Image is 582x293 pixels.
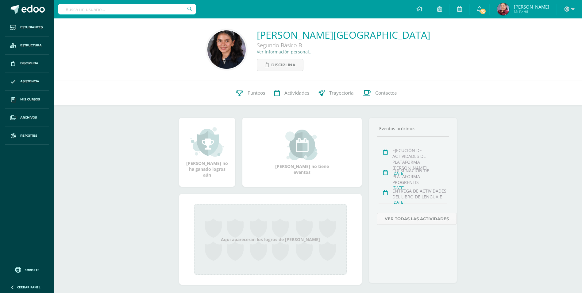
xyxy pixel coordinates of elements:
[257,28,430,41] a: [PERSON_NAME][GEOGRAPHIC_DATA]
[17,285,40,289] span: Cerrar panel
[248,90,265,96] span: Punteos
[5,37,49,55] a: Estructura
[7,265,47,274] a: Soporte
[270,81,314,105] a: Actividades
[207,30,246,69] img: 9bf49e9b4e4ae35e6aa3e397d9a75e45.png
[314,81,358,105] a: Trayectoria
[497,3,509,15] img: d6b8000caef82a835dfd50702ce5cd6f.png
[20,43,42,48] span: Estructura
[20,25,43,30] span: Estudiantes
[25,268,39,272] span: Soporte
[20,133,37,138] span: Reportes
[5,91,49,109] a: Mis cursos
[377,126,449,131] div: Eventos próximos
[392,188,447,200] div: ENTREGA DE ACTIVIDADES DEL LIBRO DE LENGUAJE
[5,72,49,91] a: Asistencia
[284,90,309,96] span: Actividades
[5,18,49,37] a: Estudiantes
[377,213,457,225] a: Ver todas las actividades
[514,4,549,10] span: [PERSON_NAME]
[329,90,354,96] span: Trayectoria
[271,59,295,71] span: Disciplina
[58,4,196,14] input: Busca un usuario...
[20,97,40,102] span: Mis cursos
[20,79,39,84] span: Asistencia
[257,49,313,55] a: Ver información personal...
[272,130,333,175] div: [PERSON_NAME] no tiene eventos
[20,115,37,120] span: Archivos
[191,127,224,157] img: achievement_small.png
[285,130,319,160] img: event_small.png
[392,168,447,185] div: CULMINACIÓN DE PLATAFORMA PROGRENTIS
[20,61,38,66] span: Disciplina
[358,81,401,105] a: Contactos
[231,81,270,105] a: Punteos
[5,55,49,73] a: Disciplina
[194,204,347,275] div: Aquí aparecerán los logros de [PERSON_NAME]
[480,8,486,15] span: 72
[257,59,303,71] a: Disciplina
[392,200,447,205] div: [DATE]
[185,127,229,178] div: [PERSON_NAME] no ha ganado logros aún
[514,9,549,14] span: Mi Perfil
[392,147,447,171] div: EJECUCIÓN DE ACTIVIDADES DE PLATAFORMA [PERSON_NAME]
[5,109,49,127] a: Archivos
[375,90,397,96] span: Contactos
[5,127,49,145] a: Reportes
[257,41,430,49] div: Segundo Básico B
